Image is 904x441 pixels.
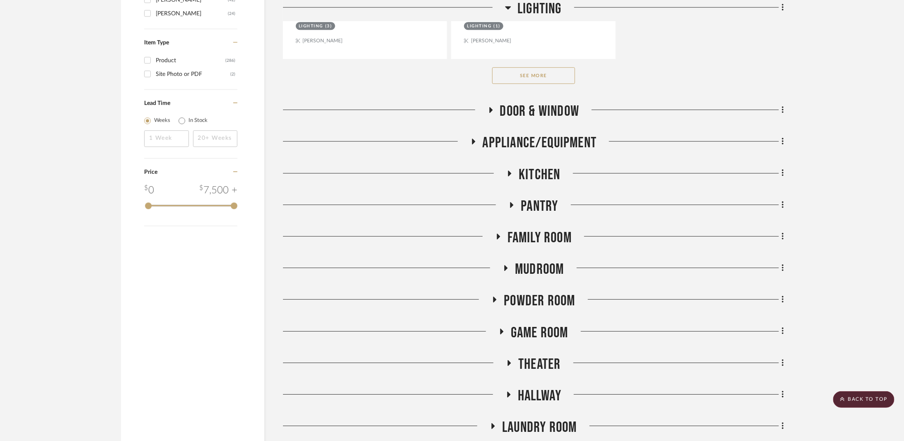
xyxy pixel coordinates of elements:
div: Product [156,54,225,67]
span: Pantry [521,197,558,215]
div: [PERSON_NAME] [156,7,228,20]
button: See More [492,67,575,84]
div: (2) [230,68,235,81]
label: Weeks [154,117,170,125]
div: (3) [325,23,332,29]
label: In Stock [189,117,208,125]
div: (1) [493,23,500,29]
span: Door & Window [500,102,580,120]
span: Kitchen [519,166,560,184]
span: Mudroom [515,261,564,278]
span: Item Type [144,40,169,46]
input: 1 Week [144,130,189,147]
span: Price [144,169,157,175]
span: Powder Room [504,292,575,310]
span: Laundry Room [502,419,577,436]
div: (24) [228,7,235,20]
span: Game Room [511,324,568,342]
div: 0 [144,183,154,198]
span: Family Room [508,229,572,247]
div: LIGHTING [299,23,323,29]
span: Lead Time [144,100,170,106]
span: Hallway [518,387,561,405]
div: 7,500 + [199,183,237,198]
input: 20+ Weeks [193,130,238,147]
scroll-to-top-button: BACK TO TOP [833,391,894,408]
div: Site Photo or PDF [156,68,230,81]
div: (286) [225,54,235,67]
span: Theater [518,356,561,373]
span: APPLIANCE/EQUIPMENT [483,134,597,152]
div: LIGHTING [467,23,491,29]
